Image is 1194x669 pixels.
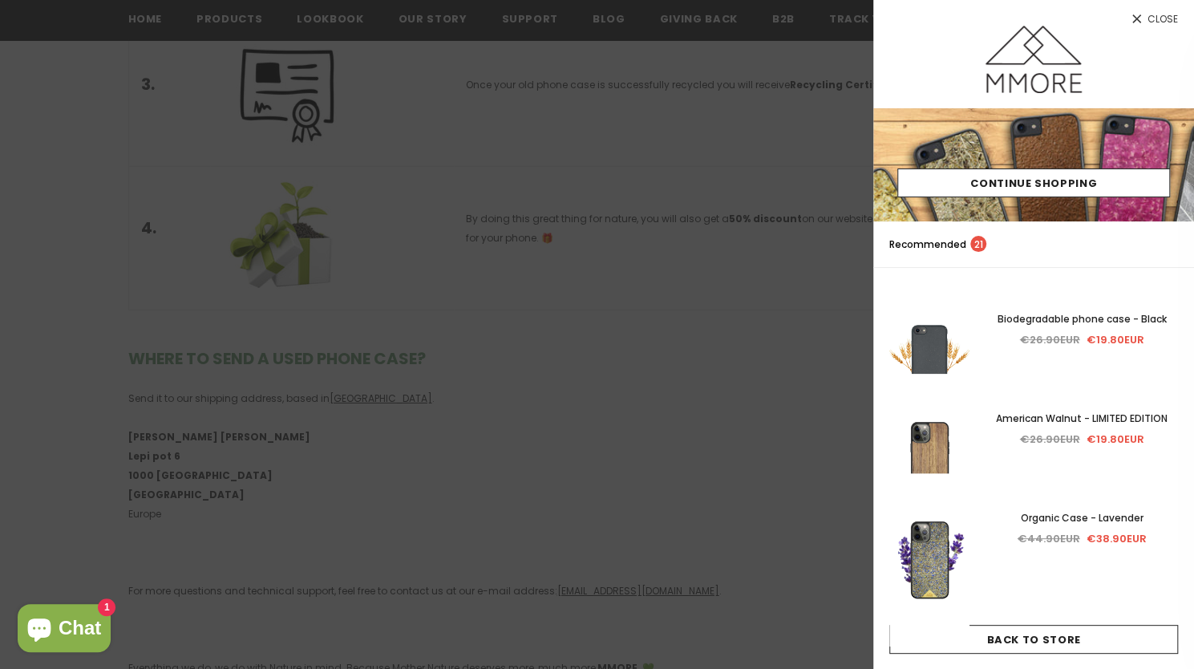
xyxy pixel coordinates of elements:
span: €38.90EUR [1087,531,1147,546]
span: €26.90EUR [1020,332,1080,347]
img: Real Organic Hanpicked Lavender Flowers held in Hand [889,473,969,647]
span: €44.90EUR [1018,531,1080,546]
inbox-online-store-chat: Shopify online store chat [13,604,115,656]
a: Back To Store [889,625,1178,654]
span: American Walnut - LIMITED EDITION [996,412,1168,425]
img: American Walnut Raw Wood [889,374,969,547]
span: €26.90EUR [1020,432,1080,447]
a: Biodegradable phone case - Black [986,310,1178,328]
a: Continue Shopping [897,168,1170,197]
span: Biodegradable phone case - Black [998,312,1167,326]
a: search [1162,237,1178,253]
span: Organic Case - Lavender [1021,511,1143,525]
a: Organic Case - Lavender [986,509,1178,527]
span: 21 [970,236,986,252]
span: Close [1147,14,1178,24]
span: €19.80EUR [1087,332,1144,347]
p: Recommended [889,236,986,253]
a: American Walnut - LIMITED EDITION [986,410,1178,428]
span: €19.80EUR [1087,432,1144,447]
img: Fully Compostable Eco Friendly Phone Case [889,274,969,448]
